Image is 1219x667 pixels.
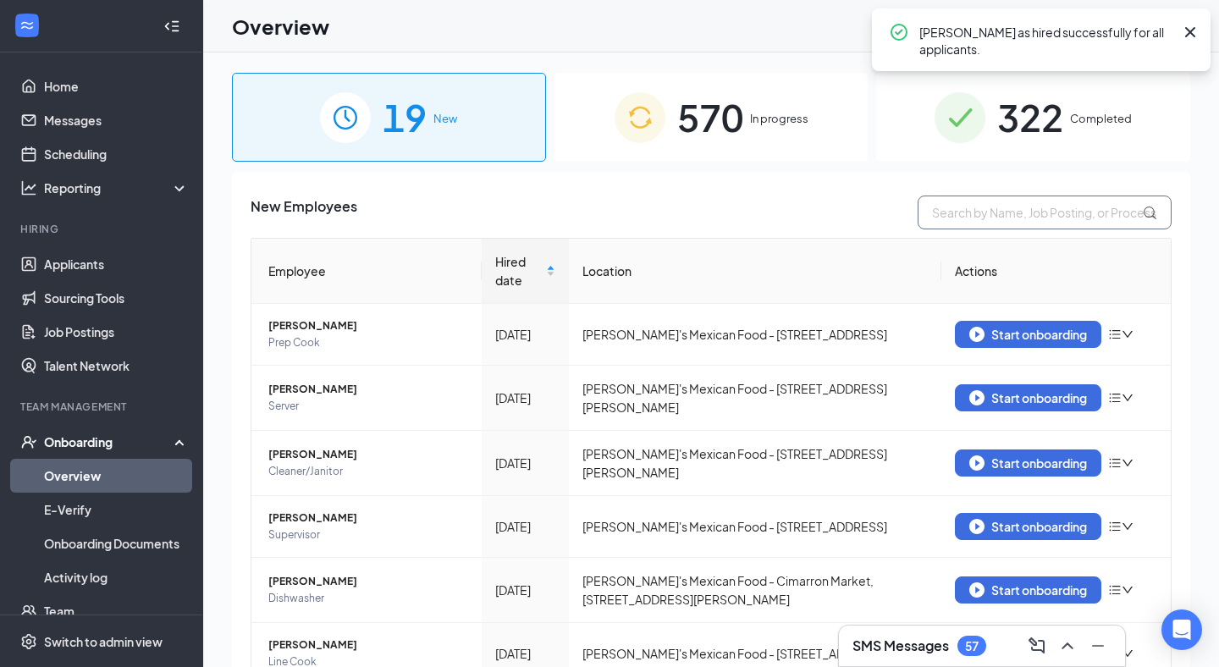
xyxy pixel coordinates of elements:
[251,196,357,229] span: New Employees
[44,594,189,628] a: Team
[268,573,468,590] span: [PERSON_NAME]
[20,400,185,414] div: Team Management
[969,390,1087,405] div: Start onboarding
[44,103,189,137] a: Messages
[1108,391,1122,405] span: bars
[20,179,37,196] svg: Analysis
[955,513,1101,540] button: Start onboarding
[268,526,468,543] span: Supervisor
[44,349,189,383] a: Talent Network
[919,22,1173,58] div: [PERSON_NAME] as hired successfully for all applicants.
[1180,22,1200,42] svg: Cross
[495,252,543,289] span: Hired date
[44,633,163,650] div: Switch to admin view
[19,17,36,34] svg: WorkstreamLogo
[955,384,1101,411] button: Start onboarding
[1108,583,1122,597] span: bars
[163,18,180,35] svg: Collapse
[969,455,1087,471] div: Start onboarding
[569,366,941,431] td: [PERSON_NAME]'s Mexican Food - [STREET_ADDRESS][PERSON_NAME]
[969,327,1087,342] div: Start onboarding
[997,88,1063,146] span: 322
[569,496,941,558] td: [PERSON_NAME]'s Mexican Food - [STREET_ADDRESS]
[232,12,329,41] h1: Overview
[20,222,185,236] div: Hiring
[1122,648,1134,659] span: down
[44,281,189,315] a: Sourcing Tools
[44,179,190,196] div: Reporting
[495,517,555,536] div: [DATE]
[965,639,979,653] div: 57
[268,398,468,415] span: Server
[268,381,468,398] span: [PERSON_NAME]
[44,459,189,493] a: Overview
[918,196,1172,229] input: Search by Name, Job Posting, or Process
[1057,636,1078,656] svg: ChevronUp
[44,433,174,450] div: Onboarding
[1161,609,1202,650] div: Open Intercom Messenger
[20,433,37,450] svg: UserCheck
[955,449,1101,477] button: Start onboarding
[268,463,468,480] span: Cleaner/Janitor
[495,325,555,344] div: [DATE]
[1088,636,1108,656] svg: Minimize
[569,431,941,496] td: [PERSON_NAME]'s Mexican Food - [STREET_ADDRESS][PERSON_NAME]
[251,239,482,304] th: Employee
[1122,328,1134,340] span: down
[889,22,909,42] svg: CheckmarkCircle
[495,389,555,407] div: [DATE]
[433,110,457,127] span: New
[1084,632,1111,659] button: Minimize
[941,239,1172,304] th: Actions
[1027,636,1047,656] svg: ComposeMessage
[1122,392,1134,404] span: down
[268,510,468,526] span: [PERSON_NAME]
[495,454,555,472] div: [DATE]
[955,321,1101,348] button: Start onboarding
[750,110,808,127] span: In progress
[969,519,1087,534] div: Start onboarding
[495,581,555,599] div: [DATE]
[955,576,1101,604] button: Start onboarding
[44,493,189,526] a: E-Verify
[1108,520,1122,533] span: bars
[1023,632,1051,659] button: ComposeMessage
[268,317,468,334] span: [PERSON_NAME]
[44,526,189,560] a: Onboarding Documents
[268,590,468,607] span: Dishwasher
[383,88,427,146] span: 19
[1122,521,1134,532] span: down
[569,239,941,304] th: Location
[1122,584,1134,596] span: down
[969,582,1087,598] div: Start onboarding
[852,637,949,655] h3: SMS Messages
[1108,328,1122,341] span: bars
[569,558,941,623] td: [PERSON_NAME]'s Mexican Food - Cimarron Market, [STREET_ADDRESS][PERSON_NAME]
[677,88,743,146] span: 570
[268,637,468,653] span: [PERSON_NAME]
[20,633,37,650] svg: Settings
[44,137,189,171] a: Scheduling
[1070,110,1132,127] span: Completed
[1122,457,1134,469] span: down
[1054,632,1081,659] button: ChevronUp
[495,644,555,663] div: [DATE]
[44,69,189,103] a: Home
[268,334,468,351] span: Prep Cook
[44,560,189,594] a: Activity log
[1108,456,1122,470] span: bars
[44,247,189,281] a: Applicants
[569,304,941,366] td: [PERSON_NAME]'s Mexican Food - [STREET_ADDRESS]
[44,315,189,349] a: Job Postings
[268,446,468,463] span: [PERSON_NAME]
